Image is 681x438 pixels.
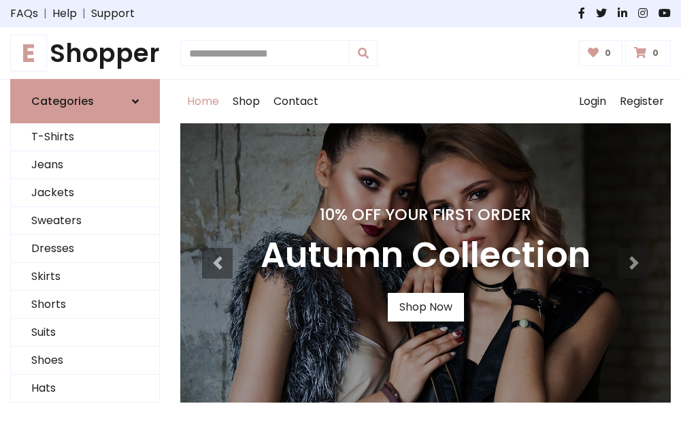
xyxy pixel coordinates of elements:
[613,80,671,123] a: Register
[10,79,160,123] a: Categories
[11,207,159,235] a: Sweaters
[261,235,591,277] h3: Autumn Collection
[11,123,159,151] a: T-Shirts
[625,40,671,66] a: 0
[38,5,52,22] span: |
[31,95,94,108] h6: Categories
[10,38,160,68] h1: Shopper
[10,35,47,72] span: E
[11,235,159,263] a: Dresses
[10,38,160,68] a: EShopper
[11,291,159,319] a: Shorts
[91,5,135,22] a: Support
[267,80,325,123] a: Contact
[10,5,38,22] a: FAQs
[52,5,77,22] a: Help
[579,40,623,66] a: 0
[226,80,267,123] a: Shop
[11,151,159,179] a: Jeans
[180,80,226,123] a: Home
[11,347,159,375] a: Shoes
[261,205,591,224] h4: 10% Off Your First Order
[572,80,613,123] a: Login
[11,375,159,403] a: Hats
[11,319,159,347] a: Suits
[77,5,91,22] span: |
[388,293,464,322] a: Shop Now
[601,47,614,59] span: 0
[649,47,662,59] span: 0
[11,263,159,291] a: Skirts
[11,179,159,207] a: Jackets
